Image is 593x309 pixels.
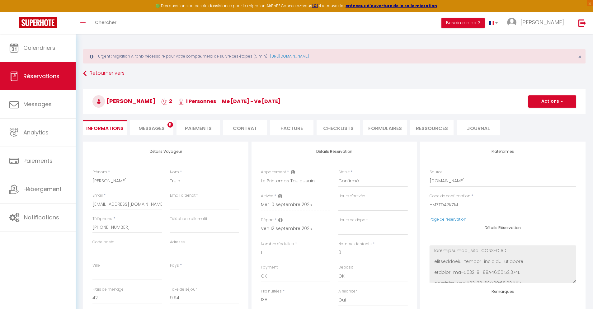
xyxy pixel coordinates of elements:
[441,18,485,28] button: Besoin d'aide ?
[23,44,55,52] span: Calendriers
[222,98,280,105] span: me [DATE] - ve [DATE]
[92,193,103,199] label: Email
[19,17,57,28] img: Super Booking
[23,72,59,80] span: Réservations
[178,98,216,105] span: 1 Personnes
[92,287,124,293] label: Frais de ménage
[170,287,197,293] label: Taxe de séjour
[457,120,500,135] li: Journal
[410,120,454,135] li: Ressources
[92,216,112,222] label: Téléphone
[23,157,53,165] span: Paiements
[23,100,52,108] span: Messages
[502,12,572,34] a: ... [PERSON_NAME]
[92,239,115,245] label: Code postal
[92,97,155,105] span: [PERSON_NAME]
[23,129,49,136] span: Analytics
[528,95,576,108] button: Actions
[92,149,239,154] h4: Détails Voyageur
[430,169,443,175] label: Source
[223,120,267,135] li: Contrat
[95,19,116,26] span: Chercher
[270,54,309,59] a: [URL][DOMAIN_NAME]
[507,18,516,27] img: ...
[261,241,294,247] label: Nombre d'adultes
[161,98,172,105] span: 2
[83,68,586,79] a: Retourner vers
[5,2,24,21] button: Ouvrir le widget de chat LiveChat
[83,120,127,135] li: Informations
[24,213,59,221] span: Notifications
[170,239,185,245] label: Adresse
[338,288,357,294] label: A relancer
[170,169,179,175] label: Nom
[261,193,273,199] label: Arrivée
[261,149,407,154] h4: Détails Réservation
[338,169,350,175] label: Statut
[139,125,165,132] span: Messages
[92,263,100,269] label: Ville
[338,193,365,199] label: Heure d'arrivée
[430,193,470,199] label: Code de confirmation
[261,169,286,175] label: Appartement
[363,120,407,135] li: FORMULAIRES
[346,3,437,8] a: créneaux d'ouverture de la salle migration
[338,265,353,270] label: Deposit
[167,122,173,128] span: 5
[430,217,466,222] a: Page de réservation
[520,18,564,26] span: [PERSON_NAME]
[83,49,586,63] div: Urgent : Migration Airbnb nécessaire pour votre compte, merci de suivre ces étapes (5 min) -
[270,120,313,135] li: Facture
[578,53,581,61] span: ×
[578,54,581,60] button: Close
[90,12,121,34] a: Chercher
[312,3,318,8] a: ICI
[261,217,274,223] label: Départ
[23,185,62,193] span: Hébergement
[430,289,576,294] h4: Remarques
[338,217,368,223] label: Heure de départ
[261,288,282,294] label: Prix nuitées
[317,120,360,135] li: CHECKLISTS
[92,169,107,175] label: Prénom
[261,265,278,270] label: Payment
[578,19,586,27] img: logout
[170,263,179,269] label: Pays
[176,120,220,135] li: Paiements
[430,226,576,230] h4: Détails Réservation
[170,193,198,199] label: Email alternatif
[170,216,207,222] label: Téléphone alternatif
[430,149,576,154] h4: Plateformes
[338,241,372,247] label: Nombre d'enfants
